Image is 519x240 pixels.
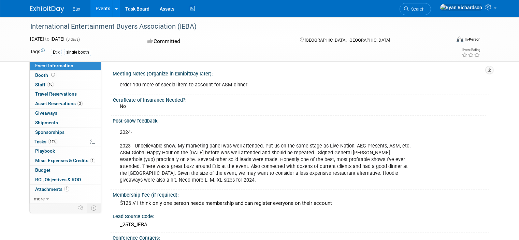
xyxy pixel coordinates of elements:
[35,167,51,173] span: Budget
[115,126,415,187] div: 2024- 2023 - Unbelievable show. My marketing panel was well attended. Put us on the same stage as...
[30,36,64,42] span: [DATE] [DATE]
[30,109,101,118] a: Giveaways
[118,220,484,230] div: _25TS_IEBA
[48,139,57,144] span: 14%
[30,137,101,146] a: Tasks14%
[66,37,80,42] span: (3 days)
[77,101,83,106] span: 2
[409,6,424,12] span: Search
[72,6,80,12] span: Etix
[30,185,101,194] a: Attachments1
[35,101,83,106] span: Asset Reservations
[30,156,101,165] a: Misc. Expenses & Credits1
[51,49,62,56] div: Etix
[113,116,489,124] div: Post-show feedback:
[30,118,101,127] a: Shipments
[30,48,45,56] td: Tags
[50,72,56,77] span: Booth not reserved yet
[75,203,87,212] td: Personalize Event Tab Strip
[113,95,486,103] div: Certificate of Insurance Needed?:
[35,148,55,154] span: Playbook
[35,63,73,68] span: Event Information
[35,120,58,125] span: Shipments
[30,61,101,70] a: Event Information
[462,48,480,52] div: Event Rating
[30,99,101,108] a: Asset Reservations2
[113,211,489,220] div: Lead Source Code:
[44,36,51,42] span: to
[30,6,64,13] img: ExhibitDay
[30,175,101,184] a: ROI, Objectives & ROO
[305,38,390,43] span: [GEOGRAPHIC_DATA], [GEOGRAPHIC_DATA]
[440,4,482,11] img: Ryan Richardson
[113,69,489,77] div: Meeting Notes (Organize in ExhibitDay later):
[35,91,77,97] span: Travel Reservations
[414,36,480,46] div: Event Format
[34,196,45,201] span: more
[30,71,101,80] a: Booth
[120,103,126,109] span: No
[464,37,480,42] div: In-Person
[35,110,57,116] span: Giveaways
[30,89,101,99] a: Travel Reservations
[64,49,91,56] div: single booth
[30,166,101,175] a: Budget
[34,139,57,144] span: Tasks
[145,36,289,47] div: Committed
[28,20,442,33] div: International Entertainment Buyers Association (IEBA)
[64,186,69,192] span: 1
[35,186,69,192] span: Attachments
[47,82,54,87] span: 10
[30,80,101,89] a: Staff10
[35,129,64,135] span: Sponsorships
[87,203,101,212] td: Toggle Event Tabs
[35,177,81,182] span: ROI, Objectives & ROO
[30,128,101,137] a: Sponsorships
[457,37,463,42] img: Format-Inperson.png
[400,3,431,15] a: Search
[35,158,95,163] span: Misc. Expenses & Credits
[115,78,415,92] div: order 100 more of special item to account for ASM dinner
[35,82,54,87] span: Staff
[90,158,95,163] span: 1
[118,198,484,209] div: $125 // i think only one person needs membership and can register everyone on their account
[30,194,101,203] a: more
[30,146,101,156] a: Playbook
[35,72,56,78] span: Booth
[113,190,489,198] div: Membership Fee (if required):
